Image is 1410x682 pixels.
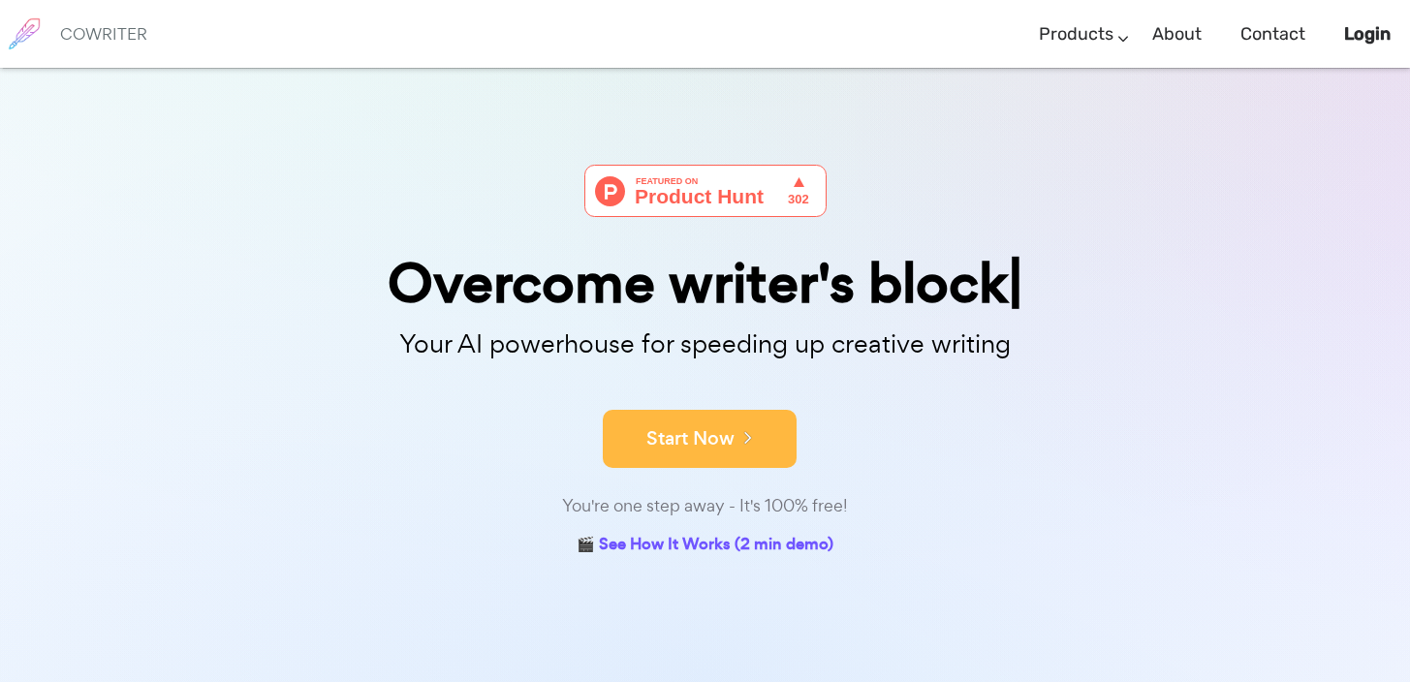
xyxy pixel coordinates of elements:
[603,410,797,468] button: Start Now
[60,25,147,43] h6: COWRITER
[584,165,827,217] img: Cowriter - Your AI buddy for speeding up creative writing | Product Hunt
[1344,6,1391,63] a: Login
[1152,6,1202,63] a: About
[1039,6,1113,63] a: Products
[221,324,1190,365] p: Your AI powerhouse for speeding up creative writing
[1344,23,1391,45] b: Login
[1240,6,1305,63] a: Contact
[221,256,1190,311] div: Overcome writer's block
[577,531,833,561] a: 🎬 See How It Works (2 min demo)
[221,492,1190,520] div: You're one step away - It's 100% free!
